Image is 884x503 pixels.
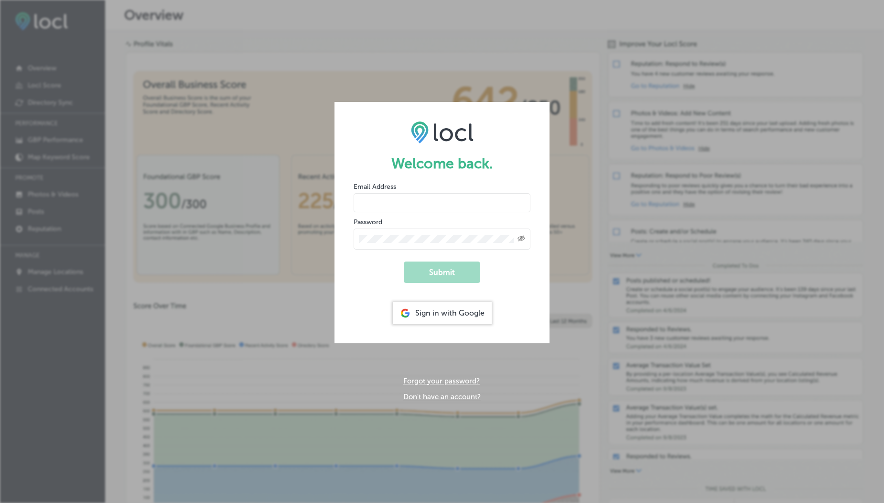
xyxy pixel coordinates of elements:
a: Don't have an account? [403,393,481,401]
h1: Welcome back. [354,155,530,172]
div: Sign in with Google [393,302,492,324]
a: Forgot your password? [403,377,480,385]
button: Submit [404,262,480,283]
span: Toggle password visibility [517,235,525,243]
img: LOCL logo [411,121,474,143]
label: Password [354,218,382,226]
label: Email Address [354,183,396,191]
